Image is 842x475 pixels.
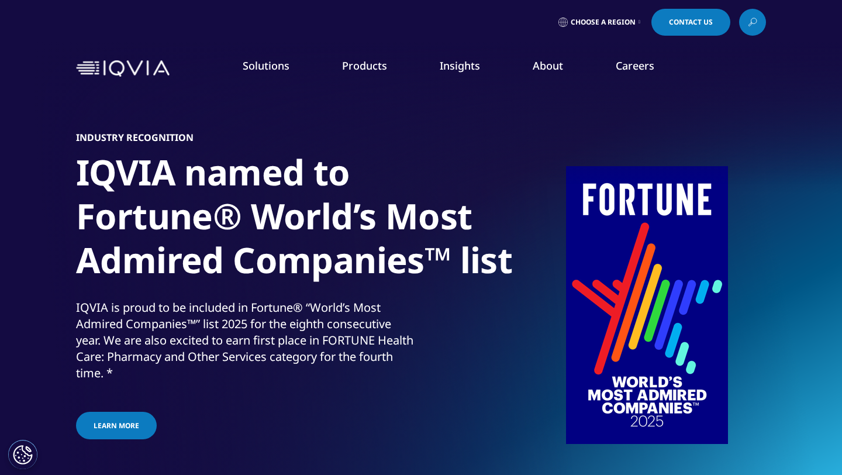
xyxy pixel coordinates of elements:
a: About [533,58,563,73]
p: IQVIA is proud to be included in Fortune® “World’s Most Admired Companies™” list 2025 for the eig... [76,300,418,388]
a: Solutions [243,58,289,73]
h1: IQVIA named to Fortune® World’s Most Admired Companies™ list [76,150,515,289]
img: IQVIA Healthcare Information Technology and Pharma Clinical Research Company [76,60,170,77]
span: Learn more [94,421,139,431]
span: Choose a Region [571,18,636,27]
a: Careers [616,58,654,73]
span: Contact Us [669,19,713,26]
a: Learn more [76,412,157,439]
button: Cookies Settings [8,440,37,469]
a: Products [342,58,387,73]
nav: Primary [174,41,766,96]
a: Contact Us [651,9,730,36]
a: Insights [440,58,480,73]
h5: Industry Recognition [76,132,194,143]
